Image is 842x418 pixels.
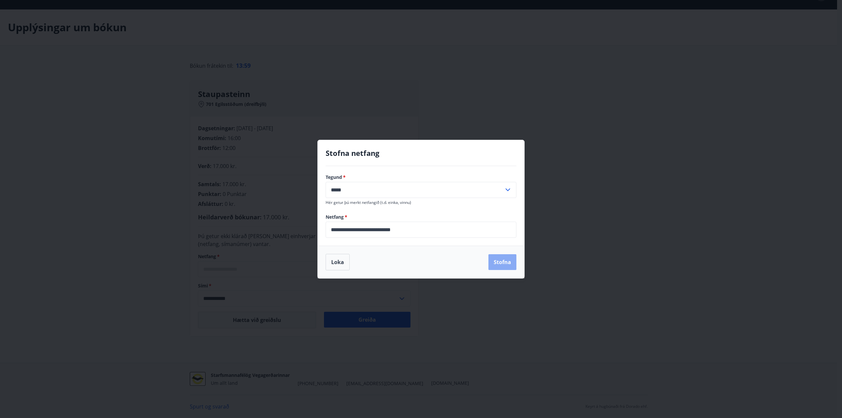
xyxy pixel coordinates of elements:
label: Netfang [326,214,516,220]
span: Hér getur þú merkt netfangið (t.d. einka, vinnu) [326,200,411,205]
h4: Stofna netfang [326,148,516,158]
button: Stofna [488,254,516,270]
label: Tegund [326,174,516,181]
button: Loka [326,254,350,270]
